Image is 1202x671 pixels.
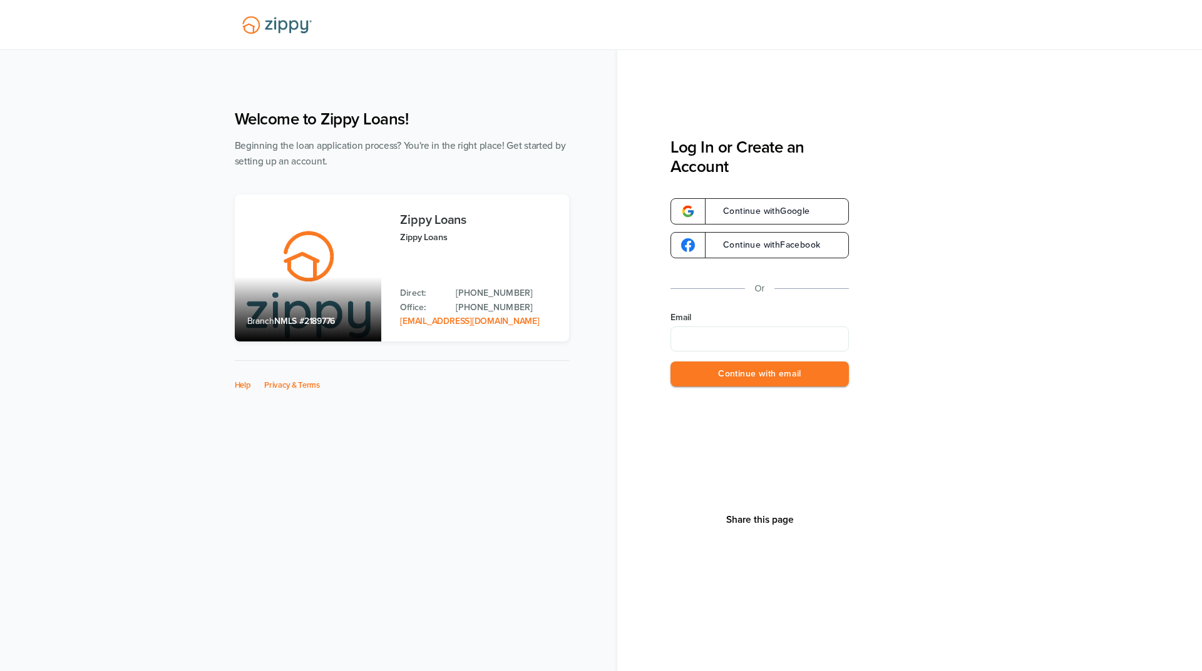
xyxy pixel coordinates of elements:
[681,238,695,252] img: google-logo
[670,138,849,176] h3: Log In or Create an Account
[456,301,556,315] a: Office Phone: 512-975-2947
[722,513,798,526] button: Share This Page
[456,286,556,300] a: Direct Phone: 512-975-2947
[400,230,556,245] p: Zippy Loans
[670,361,849,387] button: Continue with email
[235,11,319,39] img: Lender Logo
[670,198,849,225] a: google-logoContinue withGoogle
[681,204,695,218] img: google-logo
[274,316,335,326] span: NMLS #2189776
[755,281,765,296] p: Or
[670,326,849,351] input: Email Address
[400,286,443,300] p: Direct:
[264,380,320,390] a: Privacy & Terms
[247,316,275,326] span: Branch
[711,241,820,250] span: Continue with Facebook
[400,316,539,326] a: Email Address: zippyguide@zippymh.com
[235,140,566,167] span: Beginning the loan application process? You're in the right place! Get started by setting up an a...
[400,213,556,227] h3: Zippy Loans
[670,232,849,258] a: google-logoContinue withFacebook
[235,109,569,129] h1: Welcome to Zippy Loans!
[400,301,443,315] p: Office:
[235,380,251,390] a: Help
[670,311,849,324] label: Email
[711,207,810,216] span: Continue with Google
